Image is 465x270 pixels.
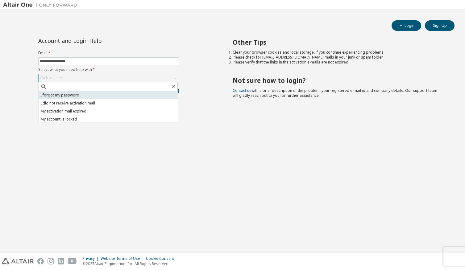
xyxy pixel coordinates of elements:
[233,55,443,60] li: Please check for [EMAIL_ADDRESS][DOMAIN_NAME] mails in your junk or spam folder.
[39,91,178,99] li: I forgot my password
[39,74,179,82] div: Click to select
[425,20,455,31] button: Sign Up
[82,261,178,266] p: © 2025 Altair Engineering, Inc. All Rights Reserved.
[68,258,77,264] img: youtube.svg
[38,67,179,72] label: Select what you need help with
[82,256,101,261] div: Privacy
[233,76,443,84] h2: Not sure how to login?
[40,76,64,80] div: Click to select
[233,38,443,46] h2: Other Tips
[233,88,251,93] a: Contact us
[101,256,146,261] div: Website Terms of Use
[233,50,443,55] li: Clear your browser cookies and local storage, if you continue experiencing problems.
[38,51,179,55] label: Email
[3,2,80,8] img: Altair One
[233,88,437,98] span: with a brief description of the problem, your registered e-mail id and company details. Our suppo...
[146,256,178,261] div: Cookie Consent
[392,20,421,31] button: Login
[48,258,54,264] img: instagram.svg
[58,258,64,264] img: linkedin.svg
[37,258,44,264] img: facebook.svg
[38,38,151,43] div: Account and Login Help
[233,60,443,65] li: Please verify that the links in the activation e-mails are not expired.
[2,258,34,264] img: altair_logo.svg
